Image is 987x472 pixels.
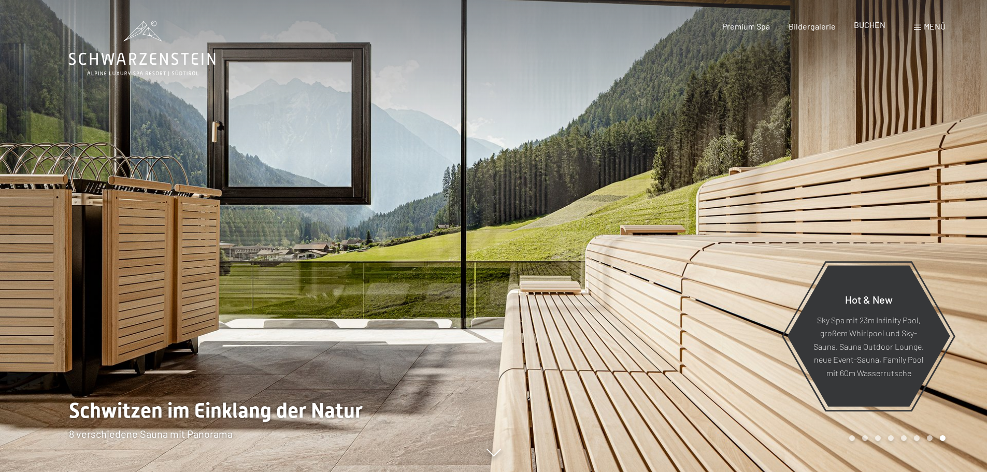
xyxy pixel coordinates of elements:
[846,435,946,441] div: Carousel Pagination
[849,435,855,441] div: Carousel Page 1
[722,21,770,31] a: Premium Spa
[924,21,946,31] span: Menü
[914,435,920,441] div: Carousel Page 6
[901,435,907,441] div: Carousel Page 5
[845,293,893,305] span: Hot & New
[888,435,894,441] div: Carousel Page 4
[789,21,836,31] a: Bildergalerie
[927,435,933,441] div: Carousel Page 7
[786,265,951,407] a: Hot & New Sky Spa mit 23m Infinity Pool, großem Whirlpool und Sky-Sauna, Sauna Outdoor Lounge, ne...
[854,20,885,30] a: BUCHEN
[940,435,946,441] div: Carousel Page 8 (Current Slide)
[862,435,868,441] div: Carousel Page 2
[812,313,925,379] p: Sky Spa mit 23m Infinity Pool, großem Whirlpool und Sky-Sauna, Sauna Outdoor Lounge, neue Event-S...
[875,435,881,441] div: Carousel Page 3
